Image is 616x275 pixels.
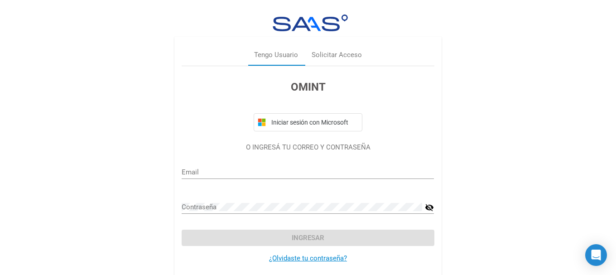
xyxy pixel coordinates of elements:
[182,79,434,95] h3: OMINT
[292,234,324,242] span: Ingresar
[269,119,358,126] span: Iniciar sesión con Microsoft
[269,254,347,262] a: ¿Olvidaste tu contraseña?
[182,230,434,246] button: Ingresar
[254,113,362,131] button: Iniciar sesión con Microsoft
[254,50,298,60] div: Tengo Usuario
[312,50,362,60] div: Solicitar Acceso
[585,244,607,266] div: Open Intercom Messenger
[182,142,434,153] p: O INGRESÁ TU CORREO Y CONTRASEÑA
[425,202,434,213] mat-icon: visibility_off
